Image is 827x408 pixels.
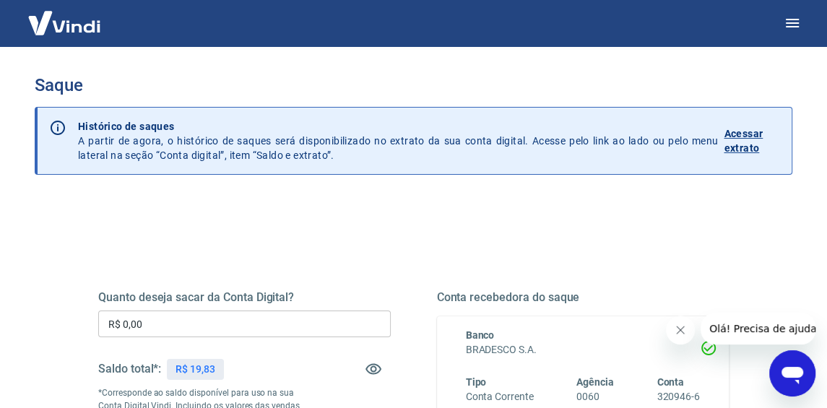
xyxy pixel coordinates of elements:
h6: 0060 [576,389,614,404]
iframe: Fechar mensagem [666,316,695,344]
h3: Saque [35,75,792,95]
iframe: Botão para abrir a janela de mensagens [769,350,815,396]
p: Histórico de saques [78,119,718,134]
p: A partir de agora, o histórico de saques será disponibilizado no extrato da sua conta digital. Ac... [78,119,718,162]
iframe: Mensagem da empresa [701,313,815,344]
span: Tipo [466,376,487,388]
h6: BRADESCO S.A. [466,342,701,357]
span: Conta [657,376,684,388]
h6: Conta Corrente [466,389,534,404]
span: Olá! Precisa de ajuda? [9,10,121,22]
img: Vindi [17,1,111,45]
h6: 320946-6 [657,389,700,404]
p: Acessar extrato [724,126,780,155]
h5: Quanto deseja sacar da Conta Digital? [98,290,391,305]
a: Acessar extrato [724,119,780,162]
span: Agência [576,376,614,388]
h5: Conta recebedora do saque [437,290,729,305]
h5: Saldo total*: [98,362,161,376]
p: R$ 19,83 [176,362,215,377]
span: Banco [466,329,495,341]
